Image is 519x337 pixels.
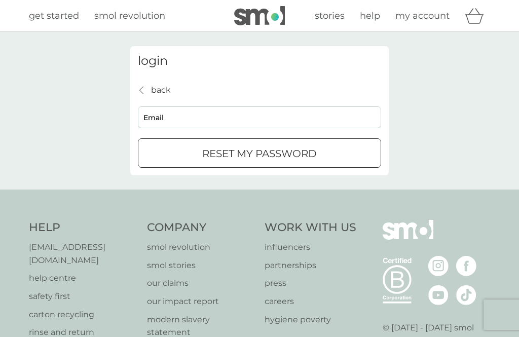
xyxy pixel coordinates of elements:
[265,220,356,236] h4: Work With Us
[138,54,381,68] h3: login
[383,220,433,254] img: smol
[147,241,255,254] a: smol revolution
[428,256,449,276] img: visit the smol Instagram page
[151,84,171,97] p: back
[29,10,79,21] span: get started
[265,313,356,326] a: hygiene poverty
[29,308,137,321] a: carton recycling
[94,10,165,21] span: smol revolution
[360,9,380,23] a: help
[147,277,255,290] a: our claims
[456,285,476,305] img: visit the smol Tiktok page
[138,138,381,168] button: reset my password
[395,9,450,23] a: my account
[147,295,255,308] a: our impact report
[465,6,490,26] div: basket
[265,241,356,254] a: influencers
[265,277,356,290] a: press
[29,220,137,236] h4: Help
[29,290,137,303] a: safety first
[29,272,137,285] a: help centre
[265,295,356,308] a: careers
[234,6,285,25] img: smol
[315,9,345,23] a: stories
[29,241,137,267] a: [EMAIL_ADDRESS][DOMAIN_NAME]
[265,259,356,272] a: partnerships
[315,10,345,21] span: stories
[360,10,380,21] span: help
[456,256,476,276] img: visit the smol Facebook page
[202,145,317,162] p: reset my password
[94,9,165,23] a: smol revolution
[147,259,255,272] a: smol stories
[428,285,449,305] img: visit the smol Youtube page
[395,10,450,21] span: my account
[29,9,79,23] a: get started
[147,220,255,236] h4: Company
